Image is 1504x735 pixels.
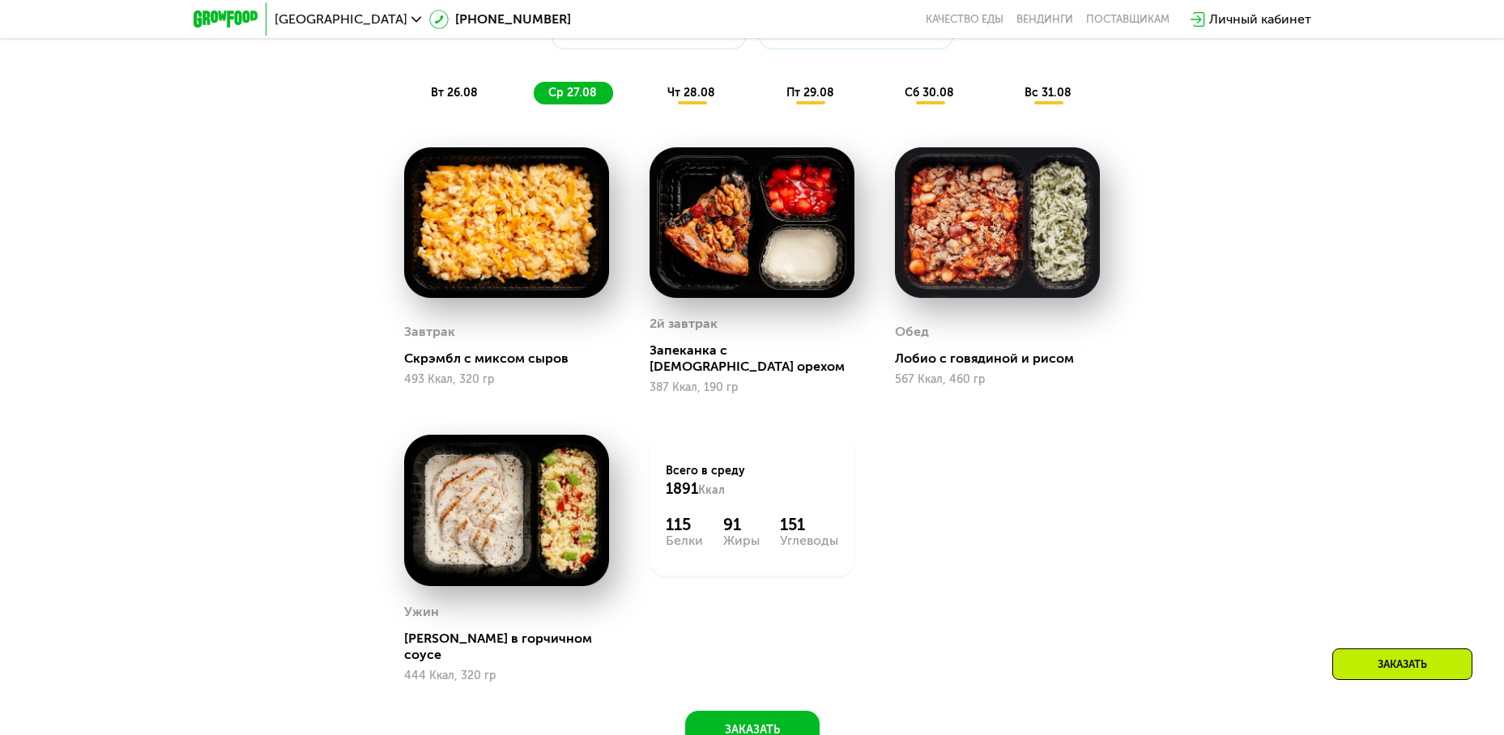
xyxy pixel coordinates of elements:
span: [GEOGRAPHIC_DATA] [275,13,407,26]
span: чт 28.08 [667,86,715,100]
div: Жиры [723,534,760,547]
div: Скрэмбл с миксом сыров [404,351,622,367]
div: Завтрак [404,320,455,344]
span: 1891 [666,480,698,498]
a: Качество еды [926,13,1003,26]
span: сб 30.08 [905,86,954,100]
span: Ккал [698,483,725,497]
div: 493 Ккал, 320 гр [404,373,609,386]
div: Запеканка с [DEMOGRAPHIC_DATA] орехом [650,342,867,375]
div: [PERSON_NAME] в горчичном соусе [404,631,622,663]
div: 91 [723,515,760,534]
div: Белки [666,534,703,547]
div: Заказать [1332,648,1472,680]
span: ср 27.08 [548,86,597,100]
div: 2й завтрак [650,312,718,336]
div: Обед [895,320,929,344]
a: Вендинги [1016,13,1073,26]
div: 151 [780,515,838,534]
a: [PHONE_NUMBER] [429,10,571,29]
span: вт 26.08 [431,86,478,100]
div: поставщикам [1086,13,1170,26]
div: 567 Ккал, 460 гр [895,373,1100,386]
div: 387 Ккал, 190 гр [650,381,854,394]
div: Личный кабинет [1209,10,1311,29]
div: Лобио с говядиной и рисом [895,351,1113,367]
span: вс 31.08 [1025,86,1072,100]
div: 115 [666,515,703,534]
div: 444 Ккал, 320 гр [404,669,609,682]
span: пт 29.08 [786,86,834,100]
div: Углеводы [780,534,838,547]
div: Ужин [404,600,439,624]
div: Всего в среду [666,463,838,499]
